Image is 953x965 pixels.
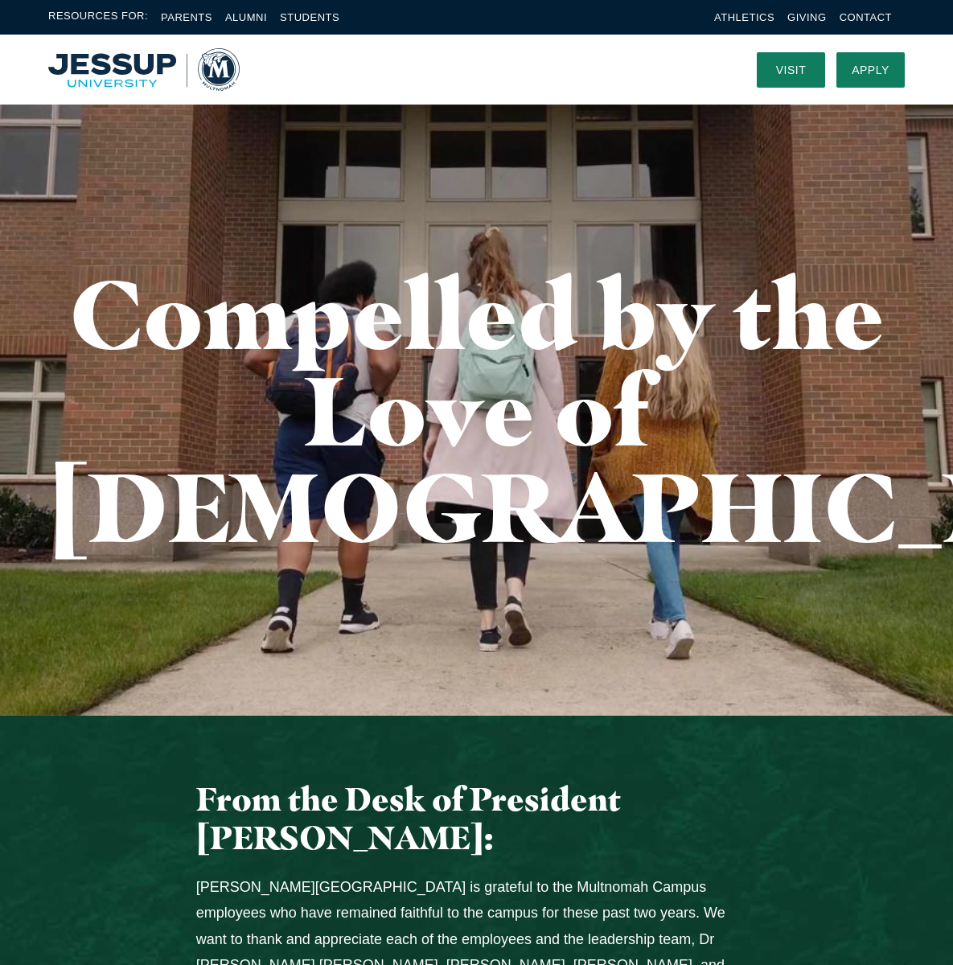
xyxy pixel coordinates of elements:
a: Students [280,11,339,23]
a: Parents [161,11,212,23]
a: Giving [787,11,827,23]
span: Resources For: [48,8,148,27]
h1: Compelled by the Love of [DEMOGRAPHIC_DATA] [48,265,905,555]
img: Multnomah University Logo [48,48,240,91]
span: From the Desk of President [PERSON_NAME]: [196,779,621,857]
a: Contact [840,11,892,23]
a: Alumni [225,11,267,23]
a: Apply [836,52,905,88]
a: Home [48,48,240,91]
a: Athletics [714,11,774,23]
a: Visit [757,52,825,88]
